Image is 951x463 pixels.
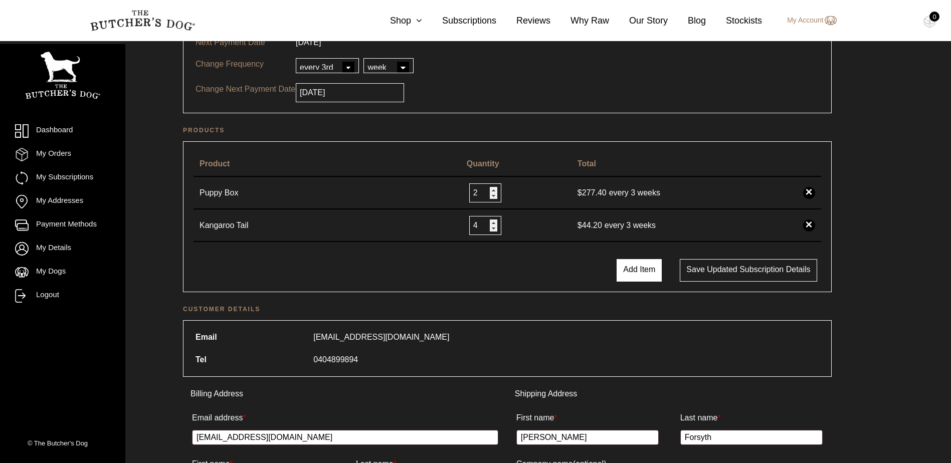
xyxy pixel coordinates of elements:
th: Quantity [461,152,572,177]
a: Reviews [496,14,550,28]
p: Change Next Payment Date [196,83,296,95]
td: every 3 weeks [572,209,797,242]
td: 0404899894 [307,349,825,370]
h2: Customer details [183,304,832,314]
a: Why Raw [550,14,609,28]
img: TBD_Cart-Empty.png [923,15,936,28]
a: My Orders [15,148,110,161]
a: Puppy Box [200,187,300,199]
a: Payment Methods [15,218,110,232]
td: [EMAIL_ADDRESS][DOMAIN_NAME] [307,327,825,348]
h3: Shipping Address [515,389,824,398]
td: Next Payment Date [189,32,290,53]
a: My Dogs [15,266,110,279]
th: Email [189,327,306,348]
a: × [803,187,815,199]
button: Add Item [617,259,662,282]
a: Dashboard [15,124,110,138]
span: $ [578,188,582,197]
label: First name [516,410,659,426]
div: 0 [929,12,939,22]
label: Last name [680,410,823,426]
h2: Products [183,125,832,135]
a: Kangaroo Tail [200,219,300,232]
a: Shop [370,14,422,28]
a: Blog [668,14,706,28]
a: My Account [777,15,836,27]
img: TBD_Portrait_Logo_White.png [25,52,100,99]
label: Email address [192,410,498,426]
th: Tel [189,349,306,370]
a: My Subscriptions [15,171,110,185]
span: 277.40 [578,188,609,197]
a: My Details [15,242,110,256]
a: Logout [15,289,110,303]
span: 44.20 [578,221,605,229]
td: every 3 weeks [572,177,797,209]
button: Save updated subscription details [680,259,817,282]
td: [DATE] [290,32,327,53]
p: Change Frequency [196,58,296,70]
a: Subscriptions [422,14,496,28]
a: Our Story [609,14,668,28]
th: Product [194,152,461,177]
th: Total [572,152,797,177]
a: Stockists [706,14,762,28]
a: × [803,219,815,232]
span: $ [578,221,582,229]
h3: Billing Address [191,389,500,398]
a: My Addresses [15,195,110,208]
